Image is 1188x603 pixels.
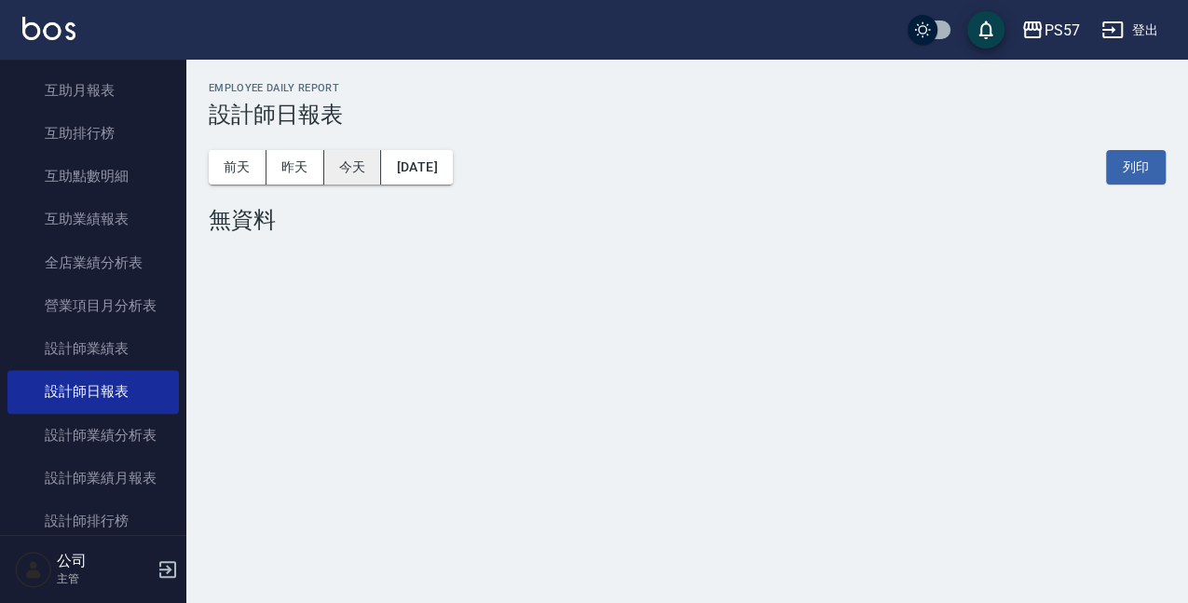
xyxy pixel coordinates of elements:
button: PS57 [1014,11,1086,49]
a: 設計師排行榜 [7,500,179,542]
a: 互助月報表 [7,69,179,112]
div: 無資料 [209,207,1166,233]
a: 設計師業績月報表 [7,457,179,500]
a: 全店業績分析表 [7,241,179,284]
button: 登出 [1094,13,1166,48]
button: 昨天 [266,150,324,185]
a: 設計師日報表 [7,370,179,413]
a: 設計師業績分析表 [7,414,179,457]
p: 主管 [57,570,152,587]
a: 互助點數明細 [7,155,179,198]
button: 列印 [1106,150,1166,185]
button: 今天 [324,150,382,185]
button: 前天 [209,150,266,185]
a: 互助排行榜 [7,112,179,155]
h3: 設計師日報表 [209,102,1166,128]
div: PS57 [1044,19,1079,42]
button: save [967,11,1004,48]
img: Person [15,551,52,588]
img: Logo [22,17,75,40]
a: 設計師業績表 [7,327,179,370]
a: 互助業績報表 [7,198,179,240]
h2: Employee Daily Report [209,82,1166,94]
h5: 公司 [57,552,152,570]
button: [DATE] [381,150,452,185]
a: 營業項目月分析表 [7,284,179,327]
